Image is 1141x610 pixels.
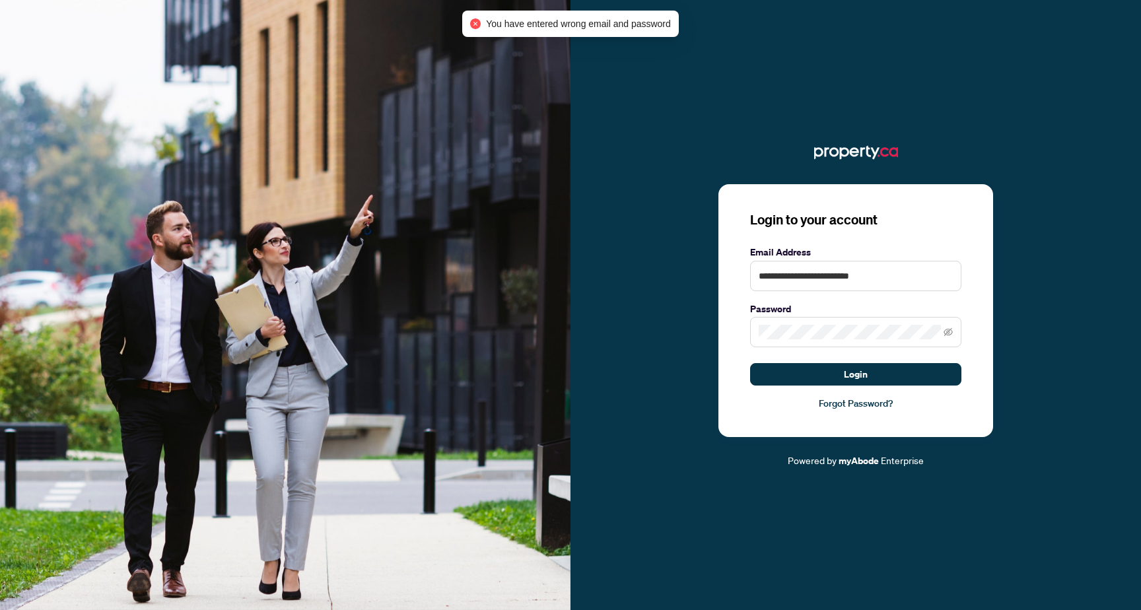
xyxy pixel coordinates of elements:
[750,211,961,229] h3: Login to your account
[750,302,961,316] label: Password
[486,17,671,31] span: You have entered wrong email and password
[750,396,961,411] a: Forgot Password?
[839,454,879,468] a: myAbode
[750,245,961,259] label: Email Address
[750,363,961,386] button: Login
[944,327,953,337] span: eye-invisible
[938,268,953,284] keeper-lock: Open Keeper Popup
[788,454,837,466] span: Powered by
[844,364,868,385] span: Login
[881,454,924,466] span: Enterprise
[814,142,898,163] img: ma-logo
[470,18,481,29] span: close-circle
